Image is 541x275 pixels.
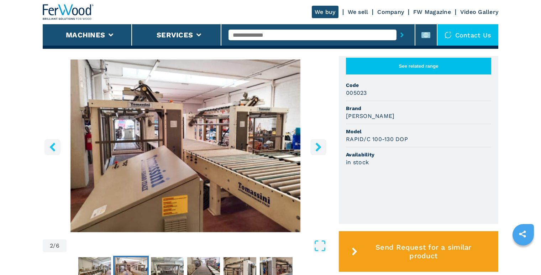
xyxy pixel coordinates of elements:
[437,24,499,46] div: Contact us
[514,225,531,243] a: sharethis
[346,112,394,120] h3: [PERSON_NAME]
[66,31,105,39] button: Machines
[310,139,326,155] button: right-button
[68,239,326,252] button: Open Fullscreen
[339,231,498,272] button: Send Request for a similar product
[44,139,61,155] button: left-button
[56,243,59,249] span: 6
[346,58,491,74] button: See related range
[413,9,451,15] a: FW Magazine
[53,243,56,249] span: /
[50,243,53,249] span: 2
[43,4,94,20] img: Ferwood
[377,9,404,15] a: Company
[346,89,367,97] h3: 005023
[348,9,368,15] a: We sell
[43,59,328,232] div: Go to Slide 2
[346,128,491,135] span: Model
[312,6,338,18] a: We buy
[157,31,193,39] button: Services
[396,27,408,43] button: submit-button
[346,82,491,89] span: Code
[346,158,369,166] h3: in stock
[43,59,328,232] img: Panel Feeding and Loading TOMASSINI RAPID/C 100-130 DOP
[460,9,498,15] a: Video Gallery
[346,151,491,158] span: Availability
[346,135,408,143] h3: RAPID/C 100-130 DOP
[511,243,536,270] iframe: Chat
[445,31,452,38] img: Contact us
[346,105,491,112] span: Brand
[361,243,487,260] span: Send Request for a similar product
